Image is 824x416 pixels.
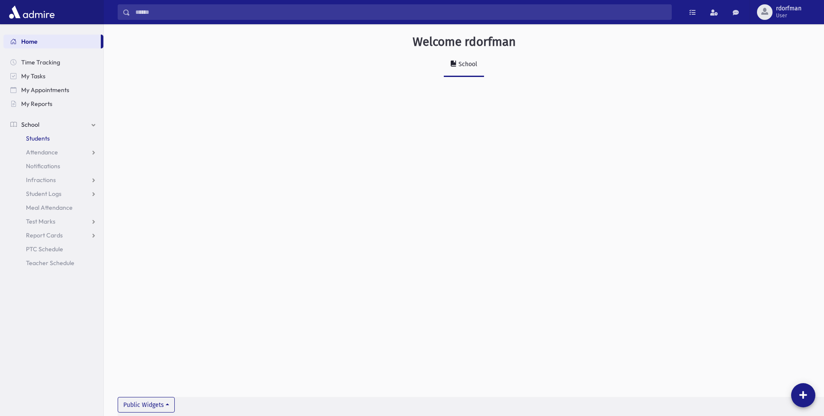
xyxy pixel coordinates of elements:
[21,38,38,45] span: Home
[3,159,103,173] a: Notifications
[3,201,103,214] a: Meal Attendance
[21,100,52,108] span: My Reports
[3,256,103,270] a: Teacher Schedule
[3,173,103,187] a: Infractions
[26,176,56,184] span: Infractions
[3,228,103,242] a: Report Cards
[413,35,516,49] h3: Welcome rdorfman
[3,118,103,131] a: School
[3,214,103,228] a: Test Marks
[3,83,103,97] a: My Appointments
[26,259,74,267] span: Teacher Schedule
[21,58,60,66] span: Time Tracking
[3,55,103,69] a: Time Tracking
[3,35,101,48] a: Home
[3,242,103,256] a: PTC Schedule
[26,190,61,198] span: Student Logs
[26,231,63,239] span: Report Cards
[118,397,175,413] button: Public Widgets
[26,148,58,156] span: Attendance
[3,187,103,201] a: Student Logs
[21,121,39,128] span: School
[3,145,103,159] a: Attendance
[26,245,63,253] span: PTC Schedule
[3,97,103,111] a: My Reports
[21,86,69,94] span: My Appointments
[26,162,60,170] span: Notifications
[776,12,802,19] span: User
[444,53,484,77] a: School
[457,61,477,68] div: School
[130,4,671,20] input: Search
[7,3,57,21] img: AdmirePro
[26,134,50,142] span: Students
[3,131,103,145] a: Students
[26,204,73,211] span: Meal Attendance
[26,218,55,225] span: Test Marks
[21,72,45,80] span: My Tasks
[776,5,802,12] span: rdorfman
[3,69,103,83] a: My Tasks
